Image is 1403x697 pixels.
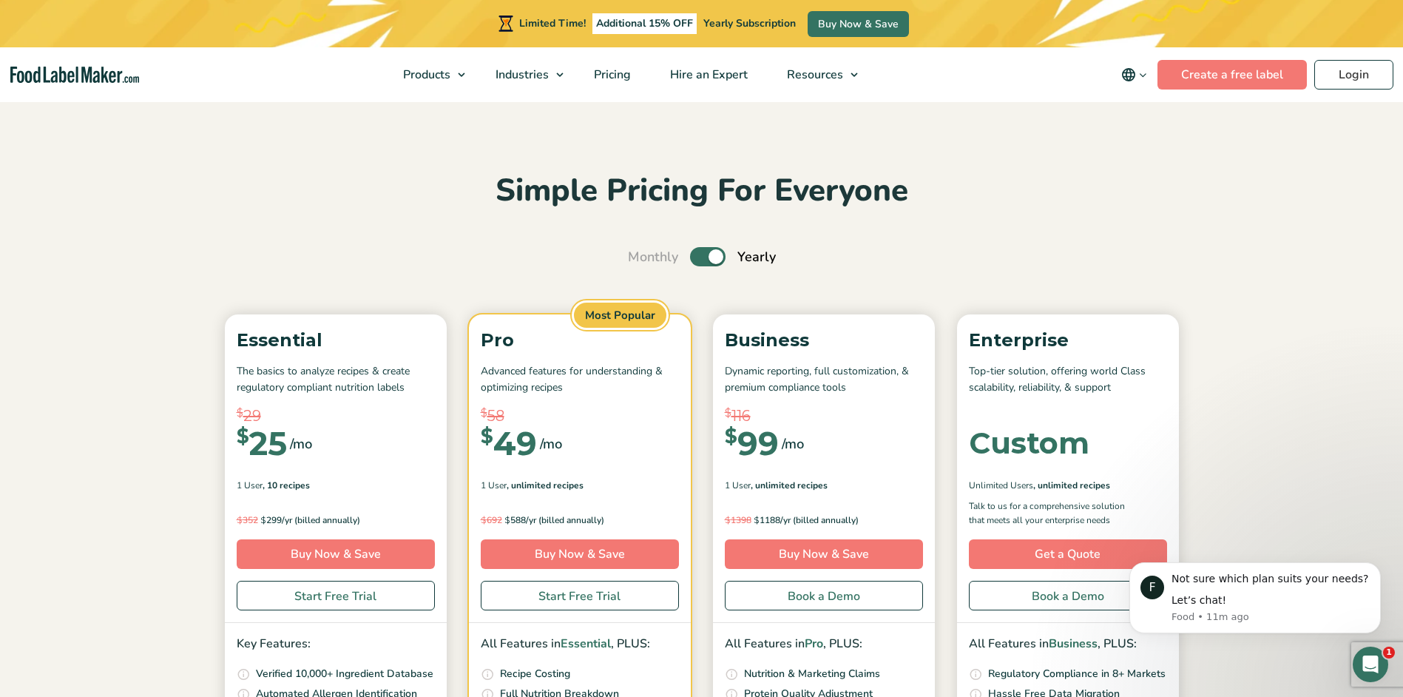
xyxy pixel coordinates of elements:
p: Nutrition & Marketing Claims [744,666,880,682]
a: Buy Now & Save [808,11,909,37]
del: 692 [481,514,502,526]
span: 1 User [481,479,507,492]
a: Buy Now & Save [725,539,923,569]
span: Products [399,67,452,83]
span: $ [725,427,737,446]
span: 58 [487,405,504,427]
span: Pro [805,636,823,652]
span: Resources [782,67,845,83]
a: Start Free Trial [237,581,435,610]
span: Most Popular [572,300,669,331]
span: Monthly [628,247,678,267]
span: 29 [243,405,261,427]
p: The basics to analyze recipes & create regulatory compliant nutrition labels [237,363,435,397]
a: Buy Now & Save [237,539,435,569]
a: Start Free Trial [481,581,679,610]
span: Business [1049,636,1098,652]
span: $ [725,405,731,422]
span: Hire an Expert [666,67,749,83]
div: 99 [725,427,779,459]
span: , Unlimited Recipes [751,479,828,492]
p: 588/yr (billed annually) [481,513,679,528]
span: Yearly [737,247,776,267]
p: Enterprise [969,326,1167,354]
span: , Unlimited Recipes [1033,479,1110,492]
span: $ [754,514,760,525]
span: , 10 Recipes [263,479,310,492]
span: 1 [1383,647,1395,659]
span: 1 User [237,479,263,492]
span: Pricing [589,67,632,83]
p: All Features in , PLUS: [481,635,679,654]
del: 352 [237,514,258,526]
span: Industries [491,67,550,83]
a: Resources [768,47,865,102]
span: , Unlimited Recipes [507,479,584,492]
label: Toggle [690,247,726,266]
p: Pro [481,326,679,354]
del: 1398 [725,514,751,526]
a: Book a Demo [725,581,923,610]
span: Unlimited Users [969,479,1033,492]
a: Industries [476,47,571,102]
div: 25 [237,427,287,459]
p: All Features in , PLUS: [969,635,1167,654]
a: Get a Quote [969,539,1167,569]
iframe: Intercom notifications message [1107,540,1403,657]
a: Login [1314,60,1393,90]
span: $ [237,427,249,446]
a: Buy Now & Save [481,539,679,569]
a: Book a Demo [969,581,1167,610]
p: Essential [237,326,435,354]
span: $ [237,405,243,422]
a: Pricing [575,47,647,102]
span: 1 User [725,479,751,492]
span: $ [260,514,266,525]
a: Create a free label [1157,60,1307,90]
span: /mo [540,434,562,454]
p: 299/yr (billed annually) [237,513,435,528]
p: Recipe Costing [500,666,570,682]
span: /mo [290,434,312,454]
a: Products [384,47,473,102]
p: Business [725,326,923,354]
p: Advanced features for understanding & optimizing recipes [481,363,679,397]
div: Custom [969,428,1089,458]
p: Regulatory Compliance in 8+ Markets [988,666,1166,682]
span: $ [481,405,487,422]
p: Verified 10,000+ Ingredient Database [256,666,433,682]
div: 49 [481,427,537,459]
p: 1188/yr (billed annually) [725,513,923,528]
span: Additional 15% OFF [592,13,697,34]
iframe: Intercom live chat [1353,647,1388,682]
span: $ [725,514,731,525]
span: $ [481,427,493,446]
span: Limited Time! [519,16,586,30]
h2: Simple Pricing For Everyone [217,171,1186,212]
p: All Features in , PLUS: [725,635,923,654]
span: /mo [782,434,804,454]
span: Essential [561,636,611,652]
span: $ [481,514,487,525]
span: $ [504,514,510,525]
a: Hire an Expert [651,47,764,102]
p: Dynamic reporting, full customization, & premium compliance tools [725,363,923,397]
span: Yearly Subscription [703,16,796,30]
span: $ [237,514,243,525]
p: Key Features: [237,635,435,654]
p: Talk to us for a comprehensive solution that meets all your enterprise needs [969,499,1139,528]
p: Top-tier solution, offering world Class scalability, reliability, & support [969,363,1167,397]
span: 116 [731,405,751,427]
